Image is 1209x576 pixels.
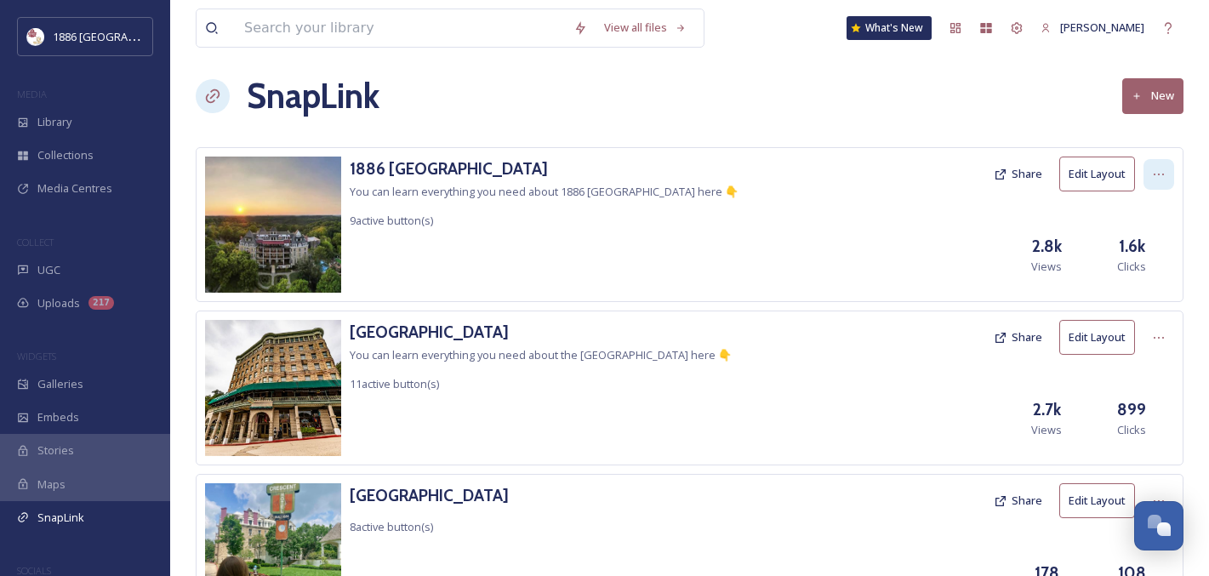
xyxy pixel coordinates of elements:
h3: 2.7k [1033,397,1061,422]
span: 11 active button(s) [350,376,439,391]
button: Edit Layout [1059,483,1135,518]
span: Media Centres [37,180,112,197]
button: Share [985,321,1051,354]
a: [GEOGRAPHIC_DATA] [350,483,509,508]
a: View all files [596,11,695,44]
span: Embeds [37,409,79,425]
a: Edit Layout [1059,483,1143,518]
span: Library [37,114,71,130]
button: Share [985,157,1051,191]
img: 5a1beda0-4b4f-478c-b606-889d8cdf35fc.jpg [205,157,341,293]
span: You can learn everything you need about 1886 [GEOGRAPHIC_DATA] here 👇 [350,184,739,199]
button: Edit Layout [1059,157,1135,191]
h1: SnapLink [247,71,379,122]
span: Views [1031,259,1062,275]
img: logos.png [27,28,44,45]
input: Search your library [236,9,565,47]
span: Collections [37,147,94,163]
span: You can learn everything you need about the [GEOGRAPHIC_DATA] here 👇 [350,347,732,362]
span: COLLECT [17,236,54,248]
span: MEDIA [17,88,47,100]
div: 217 [88,296,114,310]
img: 14d29248-a101-4c19-b7c3-f64a0834f8c9.jpg [205,320,341,456]
span: 8 active button(s) [350,519,433,534]
a: [GEOGRAPHIC_DATA] [350,320,732,345]
button: Share [985,484,1051,517]
span: 9 active button(s) [350,213,433,228]
span: Uploads [37,295,80,311]
h3: 1.6k [1119,234,1145,259]
h3: 899 [1117,397,1146,422]
span: UGC [37,262,60,278]
button: Open Chat [1134,501,1183,550]
span: Clicks [1117,259,1146,275]
span: Clicks [1117,422,1146,438]
a: What's New [847,16,932,40]
span: Galleries [37,376,83,392]
h3: 2.8k [1032,234,1062,259]
span: Views [1031,422,1062,438]
span: Maps [37,476,66,493]
span: SnapLink [37,510,84,526]
a: Edit Layout [1059,157,1143,191]
span: [PERSON_NAME] [1060,20,1144,35]
span: Stories [37,442,74,459]
a: Edit Layout [1059,320,1143,355]
button: Edit Layout [1059,320,1135,355]
span: 1886 [GEOGRAPHIC_DATA] [53,28,187,44]
button: New [1122,78,1183,113]
span: WIDGETS [17,350,56,362]
a: [PERSON_NAME] [1032,11,1153,44]
a: 1886 [GEOGRAPHIC_DATA] [350,157,739,181]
